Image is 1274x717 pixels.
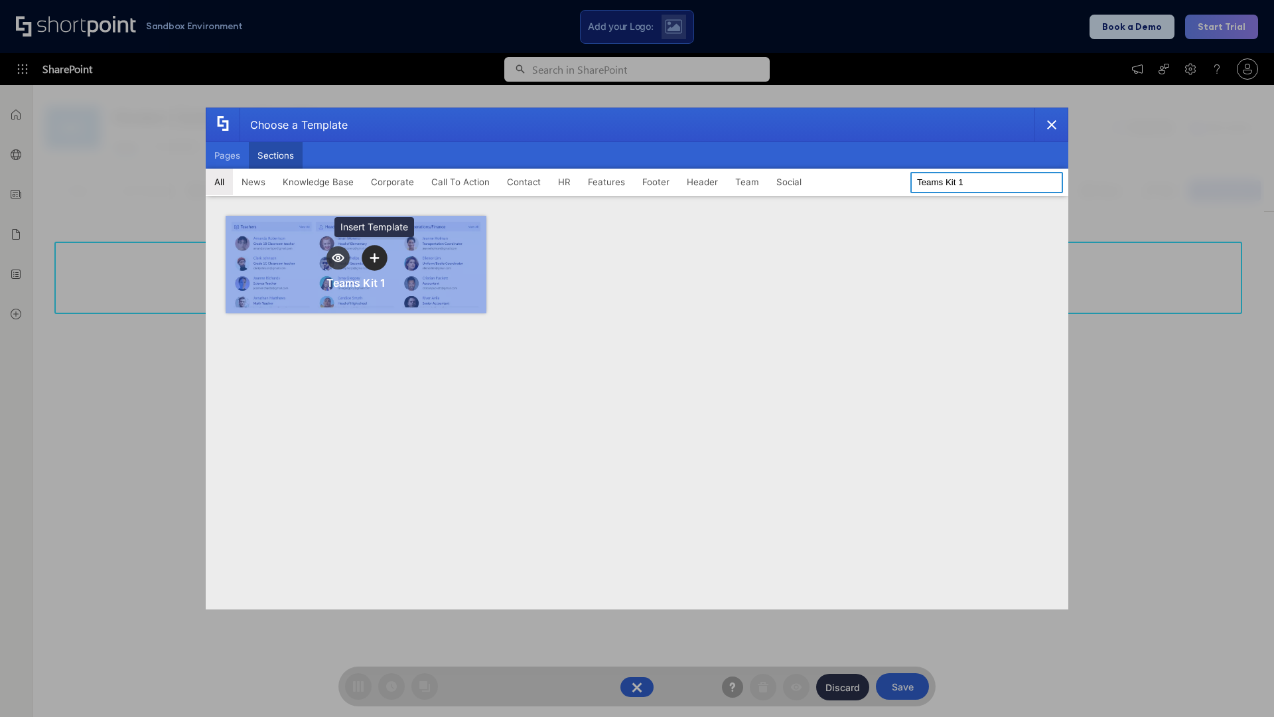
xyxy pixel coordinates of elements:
button: Pages [206,142,249,169]
button: Sections [249,142,303,169]
button: HR [549,169,579,195]
button: Contact [498,169,549,195]
div: template selector [206,108,1068,609]
button: Knowledge Base [274,169,362,195]
button: Header [678,169,727,195]
button: Features [579,169,634,195]
iframe: Chat Widget [1208,653,1274,717]
input: Search [910,172,1063,193]
div: Choose a Template [240,108,348,141]
button: All [206,169,233,195]
button: Team [727,169,768,195]
button: Corporate [362,169,423,195]
div: Teams Kit 1 [326,276,386,289]
button: Social [768,169,810,195]
button: News [233,169,274,195]
button: Call To Action [423,169,498,195]
button: Footer [634,169,678,195]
